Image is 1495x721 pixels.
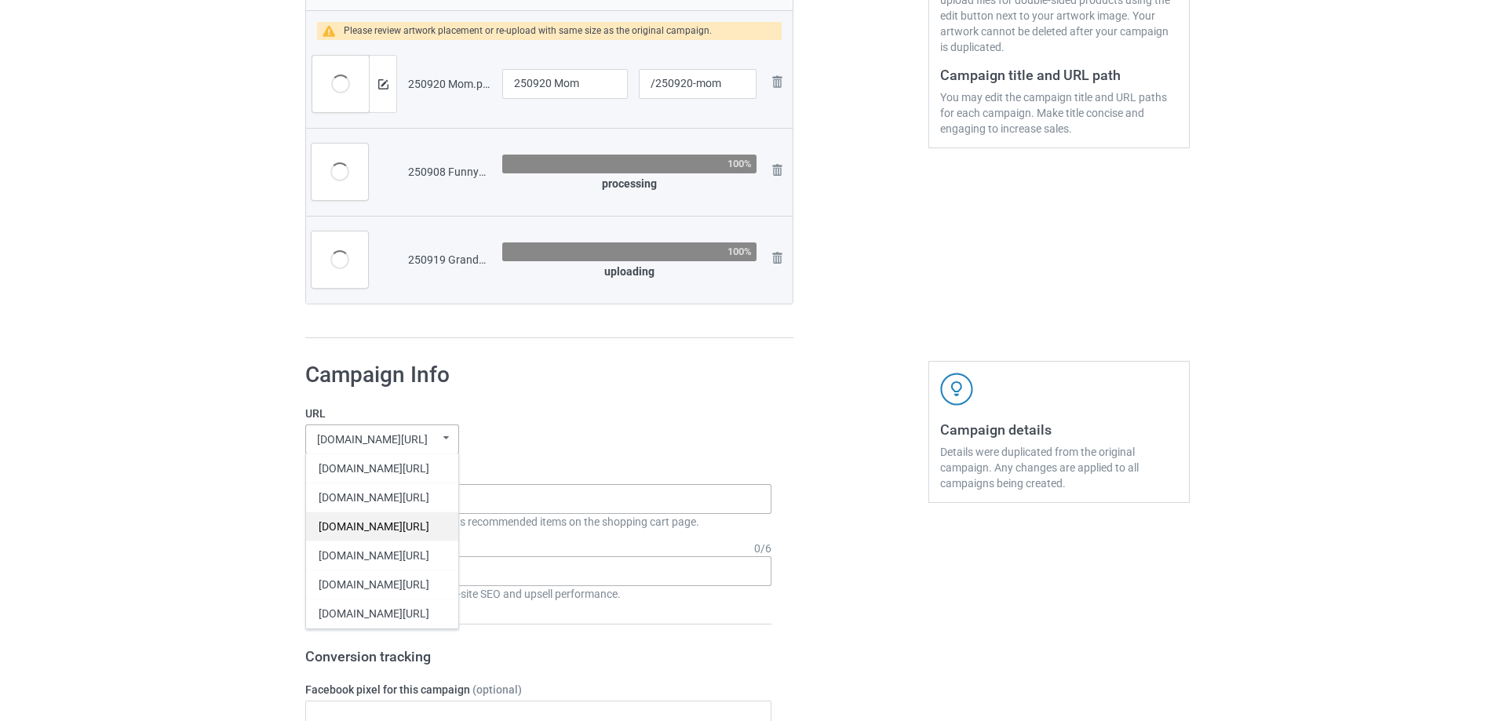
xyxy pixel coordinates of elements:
[306,628,458,657] div: [DOMAIN_NAME][URL]
[940,66,1178,84] h3: Campaign title and URL path
[408,76,491,92] div: 250920 Mom.png
[408,252,491,268] div: 250919 Grandma1.png
[940,444,1178,491] div: Details were duplicated from the original campaign. Any changes are applied to all campaigns bein...
[940,421,1178,439] h3: Campaign details
[305,465,771,481] label: Storefront
[344,22,712,40] div: Please review artwork placement or re-upload with same size as the original campaign.
[305,647,771,665] h3: Conversion tracking
[754,541,771,556] div: 0 / 6
[306,541,458,570] div: [DOMAIN_NAME][URL]
[317,434,428,445] div: [DOMAIN_NAME][URL]
[306,570,458,599] div: [DOMAIN_NAME][URL]
[408,164,491,180] div: 250908 Funny1.png
[306,599,458,628] div: [DOMAIN_NAME][URL]
[727,158,752,169] div: 100%
[727,246,752,257] div: 100%
[306,482,458,512] div: [DOMAIN_NAME][URL]
[306,512,458,541] div: [DOMAIN_NAME][URL]
[305,682,771,697] label: Facebook pixel for this campaign
[768,249,786,268] img: svg+xml;base64,PD94bWwgdmVyc2lvbj0iMS4wIiBlbmNvZGluZz0iVVRGLTgiPz4KPHN2ZyB3aWR0aD0iMjhweCIgaGVpZ2...
[768,161,786,180] img: svg+xml;base64,PD94bWwgdmVyc2lvbj0iMS4wIiBlbmNvZGluZz0iVVRGLTgiPz4KPHN2ZyB3aWR0aD0iMjhweCIgaGVpZ2...
[305,514,771,530] div: Storefront items are displayed as recommended items on the shopping cart page.
[305,586,771,602] div: Add category tags for better on-site SEO and upsell performance.
[940,89,1178,137] div: You may edit the campaign title and URL paths for each campaign. Make title concise and engaging ...
[305,406,771,421] label: URL
[502,264,757,279] div: uploading
[940,373,973,406] img: svg+xml;base64,PD94bWwgdmVyc2lvbj0iMS4wIiBlbmNvZGluZz0iVVRGLTgiPz4KPHN2ZyB3aWR0aD0iNDJweCIgaGVpZ2...
[502,176,757,191] div: processing
[378,79,388,89] img: svg+xml;base64,PD94bWwgdmVyc2lvbj0iMS4wIiBlbmNvZGluZz0iVVRGLTgiPz4KPHN2ZyB3aWR0aD0iMTRweCIgaGVpZ2...
[768,72,786,91] img: svg+xml;base64,PD94bWwgdmVyc2lvbj0iMS4wIiBlbmNvZGluZz0iVVRGLTgiPz4KPHN2ZyB3aWR0aD0iMjhweCIgaGVpZ2...
[323,25,344,37] img: warning
[305,361,771,389] h1: Campaign Info
[472,683,522,696] span: (optional)
[306,453,458,482] div: [DOMAIN_NAME][URL]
